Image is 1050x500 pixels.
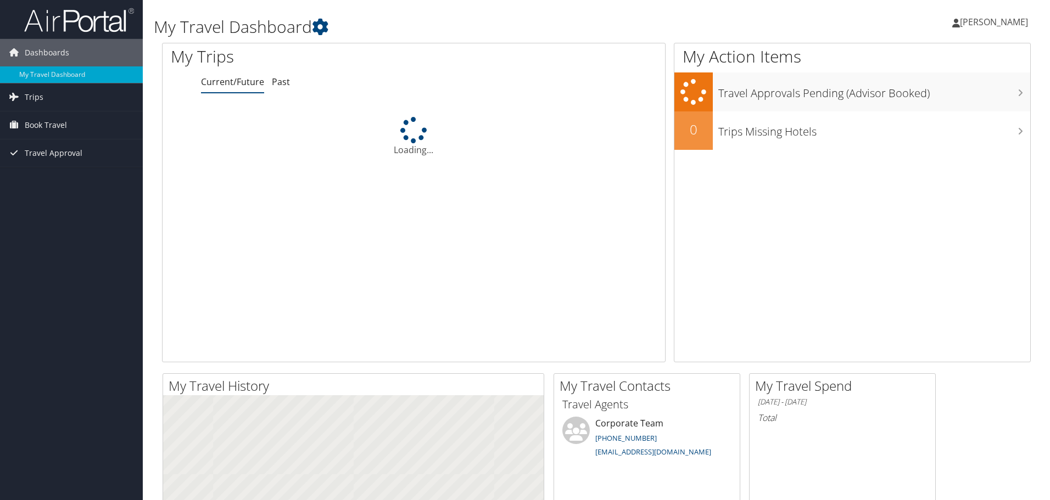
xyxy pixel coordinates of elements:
[560,377,740,395] h2: My Travel Contacts
[169,377,544,395] h2: My Travel History
[952,5,1039,38] a: [PERSON_NAME]
[25,39,69,66] span: Dashboards
[163,117,665,156] div: Loading...
[557,417,737,462] li: Corporate Team
[718,80,1030,101] h3: Travel Approvals Pending (Advisor Booked)
[25,139,82,167] span: Travel Approval
[272,76,290,88] a: Past
[25,111,67,139] span: Book Travel
[25,83,43,111] span: Trips
[758,397,927,407] h6: [DATE] - [DATE]
[960,16,1028,28] span: [PERSON_NAME]
[718,119,1030,139] h3: Trips Missing Hotels
[755,377,935,395] h2: My Travel Spend
[674,120,713,139] h2: 0
[674,72,1030,111] a: Travel Approvals Pending (Advisor Booked)
[154,15,744,38] h1: My Travel Dashboard
[171,45,448,68] h1: My Trips
[562,397,731,412] h3: Travel Agents
[24,7,134,33] img: airportal-logo.png
[674,45,1030,68] h1: My Action Items
[674,111,1030,150] a: 0Trips Missing Hotels
[595,447,711,457] a: [EMAIL_ADDRESS][DOMAIN_NAME]
[201,76,264,88] a: Current/Future
[595,433,657,443] a: [PHONE_NUMBER]
[758,412,927,424] h6: Total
